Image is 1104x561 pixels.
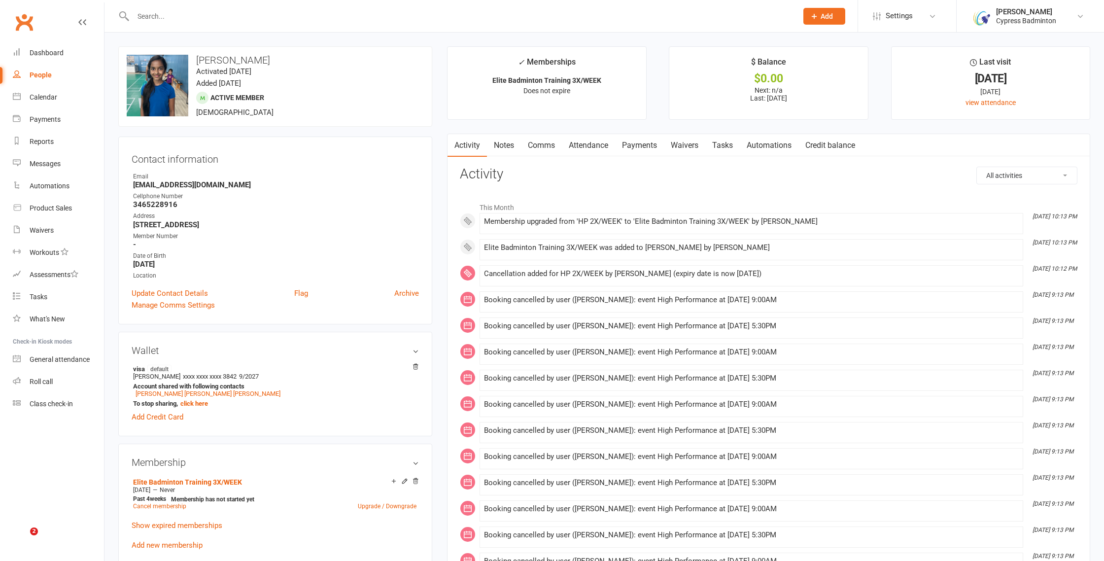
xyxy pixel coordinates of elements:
i: [DATE] 9:13 PM [1033,317,1073,324]
i: ✓ [518,58,524,67]
div: Booking cancelled by user ([PERSON_NAME]): event High Performance at [DATE] 9:00AM [484,453,1019,461]
span: Active member [210,94,264,102]
div: Workouts [30,248,59,256]
a: Automations [13,175,104,197]
a: Workouts [13,242,104,264]
div: Booking cancelled by user ([PERSON_NAME]): event High Performance at [DATE] 5:30PM [484,531,1019,539]
div: Calendar [30,93,57,101]
a: Elite Badminton Training 3X/WEEK [133,478,242,486]
strong: Membership has not started yet [171,496,254,503]
div: [DATE] [900,86,1081,97]
span: 9/2027 [239,373,259,380]
a: Activity [448,134,487,157]
time: Added [DATE] [196,79,241,88]
a: Archive [394,287,419,299]
strong: [STREET_ADDRESS] [133,220,419,229]
h3: Contact information [132,150,419,165]
strong: [EMAIL_ADDRESS][DOMAIN_NAME] [133,180,419,189]
a: Add Credit Card [132,411,183,423]
div: Booking cancelled by user ([PERSON_NAME]): event High Performance at [DATE] 9:00AM [484,348,1019,356]
div: Location [133,271,419,280]
div: Cellphone Number [133,192,419,201]
div: Payments [30,115,61,123]
time: Activated [DATE] [196,67,251,76]
strong: [DATE] [133,260,419,269]
a: Calendar [13,86,104,108]
a: click here [180,400,208,407]
a: Upgrade / Downgrade [358,503,416,510]
div: Booking cancelled by user ([PERSON_NAME]): event High Performance at [DATE] 5:30PM [484,426,1019,435]
iframe: Intercom live chat [10,527,34,551]
div: Booking cancelled by user ([PERSON_NAME]): event High Performance at [DATE] 9:00AM [484,505,1019,513]
div: Product Sales [30,204,72,212]
span: Settings [886,5,913,27]
span: [DEMOGRAPHIC_DATA] [196,108,274,117]
a: Roll call [13,371,104,393]
div: Cypress Badminton [996,16,1056,25]
a: Attendance [562,134,615,157]
a: People [13,64,104,86]
strong: 3465228916 [133,200,419,209]
span: Never [160,487,175,493]
div: Last visit [970,56,1011,73]
div: Memberships [518,56,576,74]
div: Booking cancelled by user ([PERSON_NAME]): event High Performance at [DATE] 9:00AM [484,400,1019,409]
a: Automations [740,134,798,157]
a: Flag [294,287,308,299]
div: Date of Birth [133,251,419,261]
a: Class kiosk mode [13,393,104,415]
img: thumb_image1667311610.png [971,6,991,26]
div: Email [133,172,419,181]
a: Messages [13,153,104,175]
a: Credit balance [798,134,862,157]
a: Clubworx [12,10,36,35]
i: [DATE] 10:13 PM [1033,239,1077,246]
a: Reports [13,131,104,153]
i: [DATE] 9:13 PM [1033,422,1073,429]
a: Notes [487,134,521,157]
strong: visa [133,365,414,373]
i: [DATE] 9:13 PM [1033,526,1073,533]
div: weeks [131,495,169,502]
div: Automations [30,182,69,190]
div: Tasks [30,293,47,301]
a: Waivers [664,134,705,157]
div: — [131,486,419,494]
a: Show expired memberships [132,521,222,530]
div: Messages [30,160,61,168]
strong: To stop sharing, [133,400,414,407]
div: Dashboard [30,49,64,57]
a: Assessments [13,264,104,286]
div: $0.00 [678,73,859,84]
div: Booking cancelled by user ([PERSON_NAME]): event High Performance at [DATE] 5:30PM [484,374,1019,383]
input: Search... [130,9,791,23]
div: Roll call [30,378,53,386]
a: Manage Comms Settings [132,299,215,311]
button: Add [803,8,845,25]
strong: Account shared with following contacts [133,383,414,390]
span: Add [821,12,833,20]
div: Elite Badminton Training 3X/WEEK was added to [PERSON_NAME] by [PERSON_NAME] [484,244,1019,252]
h3: [PERSON_NAME] [127,55,424,66]
div: Membership upgraded from 'HP 2X/WEEK' to 'Elite Badminton Training 3X/WEEK' by [PERSON_NAME] [484,217,1019,226]
div: What's New [30,315,65,323]
i: [DATE] 9:13 PM [1033,500,1073,507]
h3: Wallet [132,345,419,356]
li: [PERSON_NAME] [132,363,419,409]
span: Past 4 [133,495,150,502]
span: 2 [30,527,38,535]
div: Waivers [30,226,54,234]
h3: Activity [460,167,1077,182]
div: [PERSON_NAME] [996,7,1056,16]
i: [DATE] 9:13 PM [1033,553,1073,560]
div: Booking cancelled by user ([PERSON_NAME]): event High Performance at [DATE] 5:30PM [484,322,1019,330]
a: Add new membership [132,541,203,550]
a: General attendance kiosk mode [13,349,104,371]
a: Payments [615,134,664,157]
a: Product Sales [13,197,104,219]
li: This Month [460,197,1077,213]
a: Payments [13,108,104,131]
p: Next: n/a Last: [DATE] [678,86,859,102]
div: Class check-in [30,400,73,408]
span: [DATE] [133,487,150,493]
